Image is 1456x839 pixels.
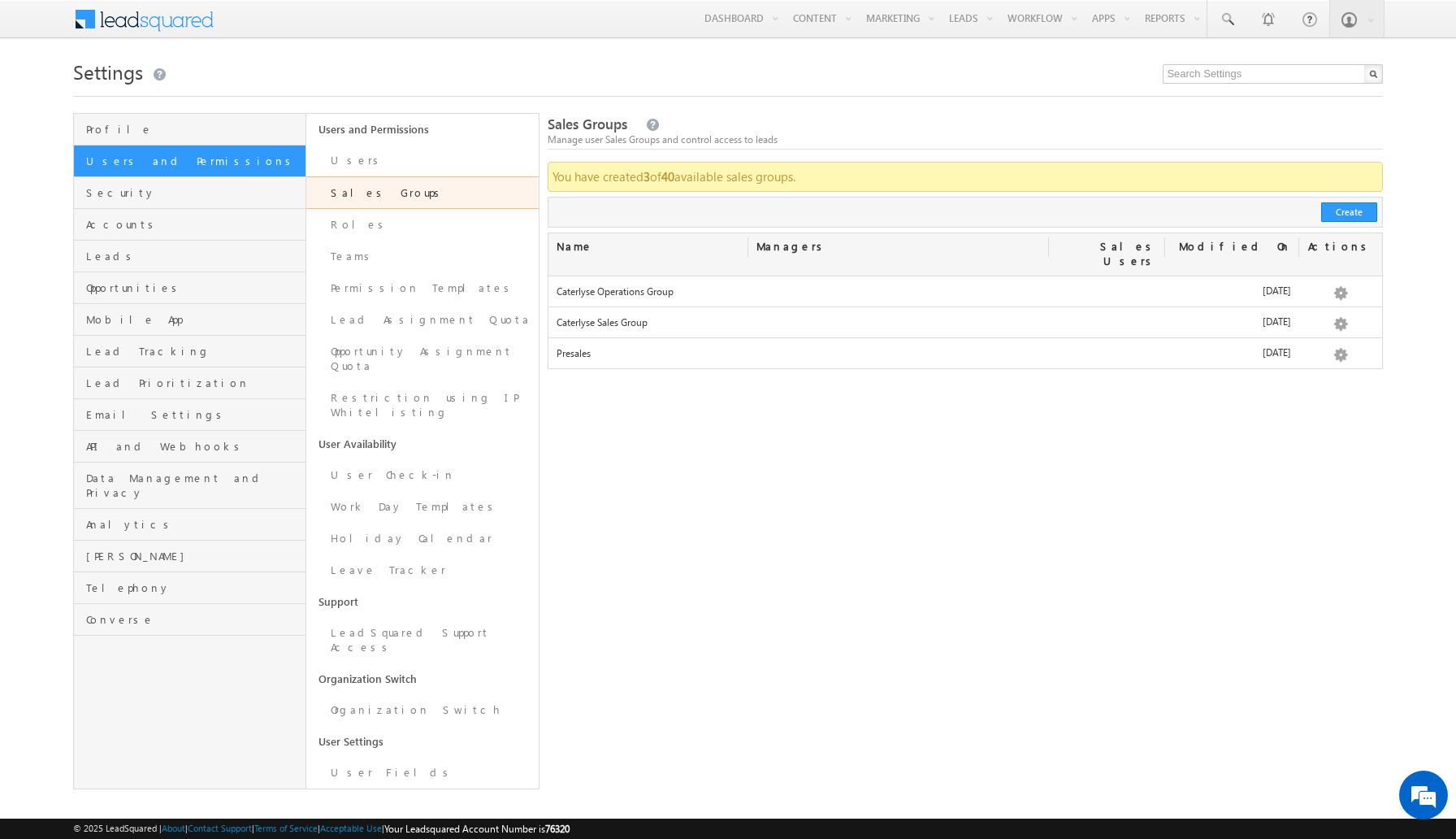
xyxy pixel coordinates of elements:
[188,823,252,833] a: Contact Support
[74,431,305,463] a: API and Webhooks
[86,407,301,422] span: Email Settings
[86,154,301,168] span: Users and Permissions
[320,823,382,833] a: Acceptable Use
[74,209,305,241] a: Accounts
[74,146,305,177] a: Users and Permissions
[661,168,674,185] strong: 40
[86,122,301,137] span: Profile
[306,428,539,459] a: User Availability
[306,176,539,209] a: Sales Groups
[74,114,305,146] a: Profile
[306,114,539,145] a: Users and Permissions
[557,315,740,330] label: Caterlyse Sales Group
[162,823,185,833] a: About
[557,285,740,299] label: Caterlyse Operations Group
[74,336,305,367] a: Lead Tracking
[86,580,301,595] span: Telephony
[74,572,305,604] a: Telephony
[306,491,539,523] a: Work Day Templates
[73,59,143,85] span: Settings
[86,280,301,295] span: Opportunities
[306,586,539,617] a: Support
[545,823,570,835] span: 76320
[748,233,1049,261] div: Managers
[86,344,301,359] span: Lead Tracking
[306,617,539,663] a: LeadSquared Support Access
[86,517,301,532] span: Analytics
[86,217,301,232] span: Accounts
[86,471,301,500] span: Data Management and Privacy
[306,554,539,586] a: Leave Tracker
[86,249,301,263] span: Leads
[74,541,305,572] a: [PERSON_NAME]
[306,209,539,241] a: Roles
[548,115,627,133] span: Sales Groups
[86,549,301,563] span: [PERSON_NAME]
[74,304,305,336] a: Mobile App
[1299,233,1383,261] div: Actions
[86,376,301,390] span: Lead Prioritization
[86,612,301,627] span: Converse
[306,304,539,336] a: Lead Assignment Quota
[306,272,539,304] a: Permission Templates
[74,241,305,272] a: Leads
[73,821,570,837] span: © 2025 LeadSquared | | | | |
[74,272,305,304] a: Opportunities
[306,459,539,491] a: User Check-in
[306,241,539,272] a: Teams
[74,463,305,509] a: Data Management and Privacy
[306,145,539,176] a: Users
[548,233,748,261] div: Name
[1165,346,1298,368] div: [DATE]
[74,604,305,636] a: Converse
[1163,64,1383,84] input: Search Settings
[86,439,301,454] span: API and Webhooks
[306,523,539,554] a: Holiday Calendar
[1321,202,1377,222] button: Create
[1165,315,1298,337] div: [DATE]
[552,168,795,185] span: You have created of available sales groups.
[306,726,539,757] a: User Settings
[1165,233,1298,261] div: Modified On
[643,168,650,185] strong: 3
[1165,284,1298,306] div: [DATE]
[74,367,305,399] a: Lead Prioritization
[306,757,539,789] a: User Fields
[74,399,305,431] a: Email Settings
[306,663,539,694] a: Organization Switch
[306,694,539,726] a: Organization Switch
[86,312,301,327] span: Mobile App
[548,133,1384,147] div: Manage user Sales Groups and control access to leads
[306,382,539,428] a: Restriction using IP Whitelisting
[1049,233,1166,276] div: Sales Users
[86,185,301,200] span: Security
[254,823,318,833] a: Terms of Service
[74,177,305,209] a: Security
[384,823,570,835] span: Your Leadsquared Account Number is
[74,509,305,541] a: Analytics
[306,336,539,382] a: Opportunity Assignment Quota
[557,346,740,361] label: Presales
